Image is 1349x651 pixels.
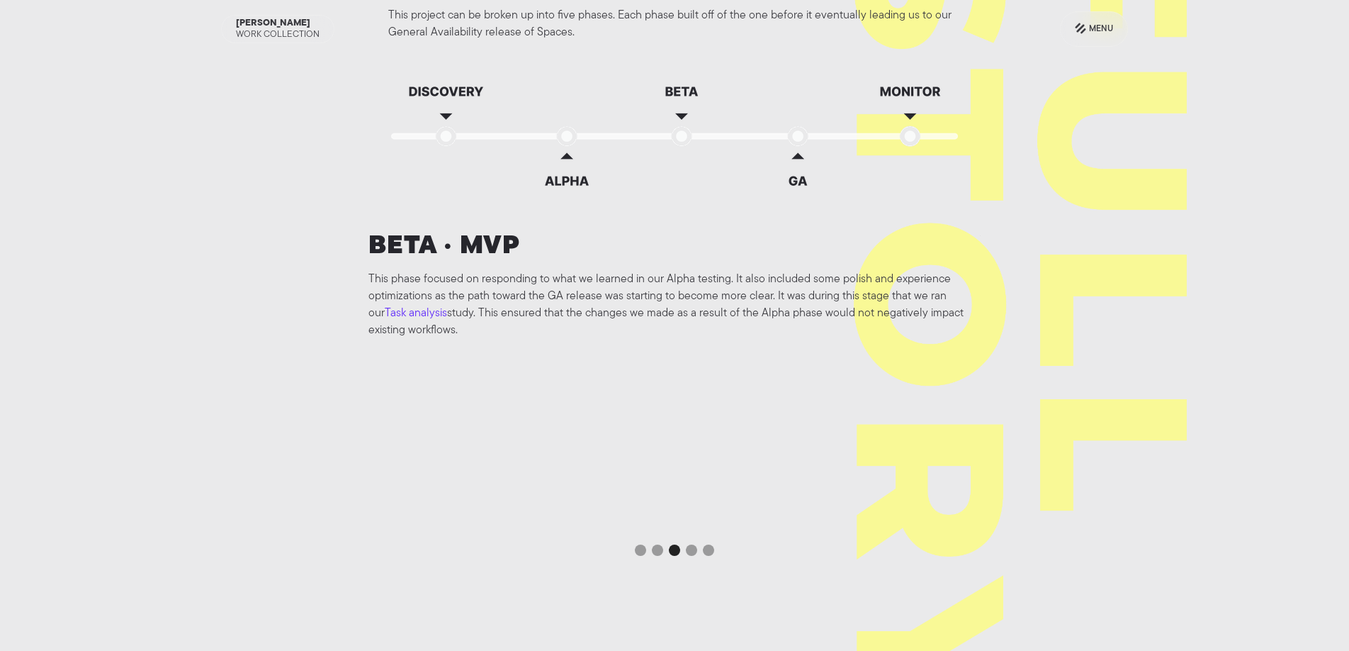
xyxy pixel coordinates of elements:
[652,545,663,556] div: Show slide 2 of 5
[385,308,447,319] a: Task analysis
[703,545,714,556] div: Show slide 5 of 5
[368,231,981,339] div: 3 of 5
[686,545,697,556] div: Show slide 4 of 5
[368,234,952,260] h2: Beta · MVP
[635,545,646,556] div: Show slide 1 of 5
[236,18,310,29] div: [PERSON_NAME]
[236,29,320,40] div: Work Collection
[669,545,680,556] div: Show slide 3 of 5
[368,271,981,339] div: This phase focused on responding to what we learned in our Alpha testing. It also included some p...
[1060,11,1128,47] a: Menu
[368,231,981,566] div: carousel
[1089,21,1113,38] div: Menu
[221,15,334,43] a: [PERSON_NAME]Work Collection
